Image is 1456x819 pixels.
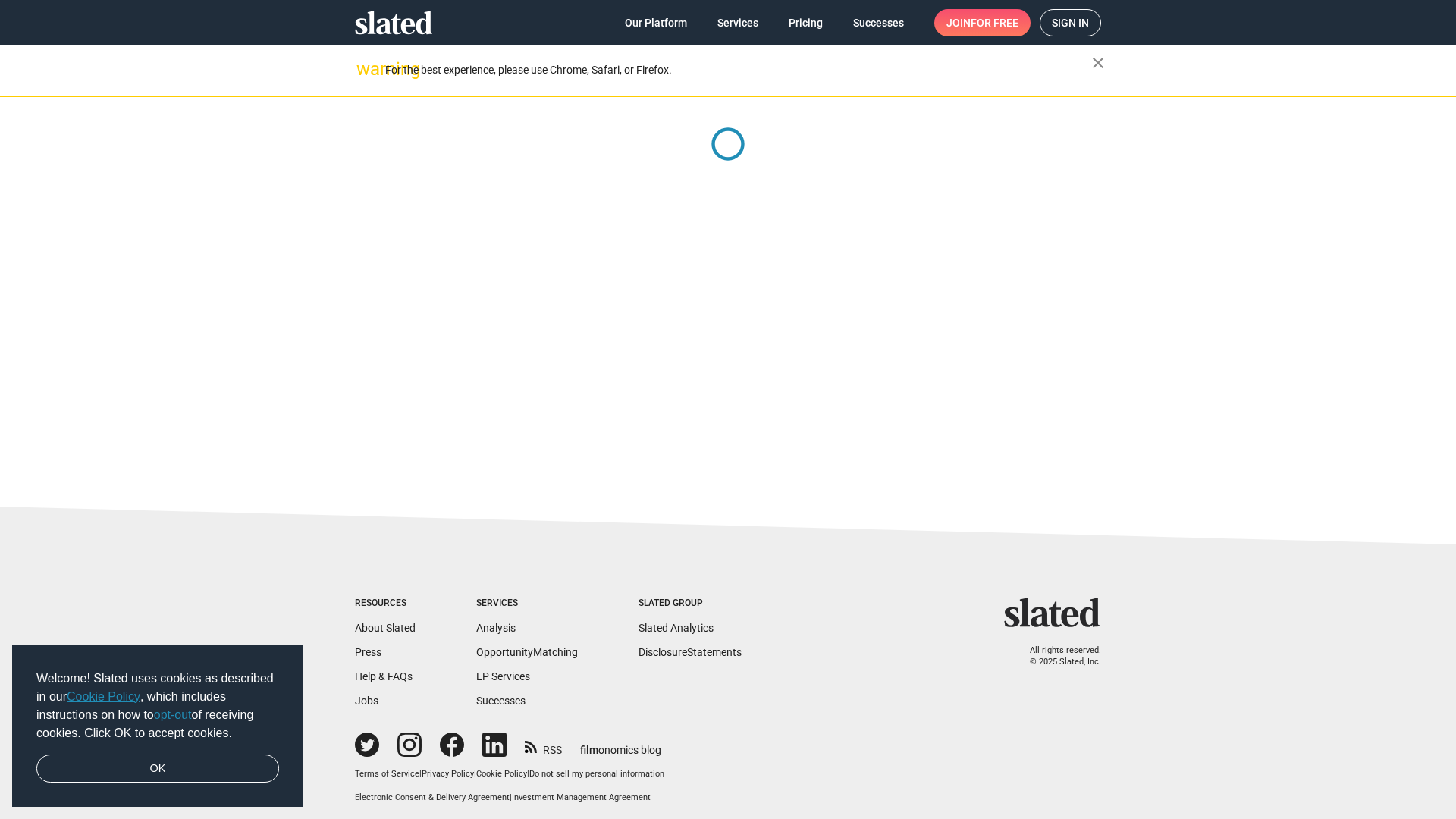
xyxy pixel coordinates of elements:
[385,60,1092,80] div: For the best experience, please use Chrome, Safari, or Firefox.
[476,646,578,658] a: OpportunityMatching
[639,598,742,610] div: Slated Group
[1014,645,1101,667] p: All rights reserved. © 2025 Slated, Inc.
[36,670,279,742] span: Welcome! Slated uses cookies as described in our , which includes instructions on how to of recei...
[625,9,687,36] span: Our Platform
[527,769,529,779] span: |
[67,690,140,703] a: Cookie Policy
[639,646,742,658] a: DisclosureStatements
[355,792,510,802] a: Electronic Consent & Delivery Agreement
[36,755,279,783] a: dismiss cookie message
[476,769,527,779] a: Cookie Policy
[476,670,530,682] a: EP Services
[639,622,714,634] a: Slated Analytics
[510,792,512,802] span: |
[946,9,1018,36] span: Join
[356,60,375,78] mat-icon: warning
[934,9,1031,36] a: Joinfor free
[777,9,835,36] a: Pricing
[580,731,661,758] a: filmonomics blog
[419,769,422,779] span: |
[476,622,516,634] a: Analysis
[841,9,916,36] a: Successes
[1052,10,1089,36] span: Sign in
[971,9,1018,36] span: for free
[476,598,578,610] div: Services
[529,769,664,780] button: Do not sell my personal information
[512,792,651,802] a: Investment Management Agreement
[705,9,770,36] a: Services
[613,9,699,36] a: Our Platform
[474,769,476,779] span: |
[580,744,598,756] span: film
[355,622,416,634] a: About Slated
[355,769,419,779] a: Terms of Service
[1040,9,1101,36] a: Sign in
[355,695,378,707] a: Jobs
[717,9,758,36] span: Services
[1089,54,1107,72] mat-icon: close
[525,734,562,758] a: RSS
[476,695,526,707] a: Successes
[12,645,303,808] div: cookieconsent
[789,9,823,36] span: Pricing
[355,646,381,658] a: Press
[355,670,413,682] a: Help & FAQs
[355,598,416,610] div: Resources
[853,9,904,36] span: Successes
[422,769,474,779] a: Privacy Policy
[154,708,192,721] a: opt-out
